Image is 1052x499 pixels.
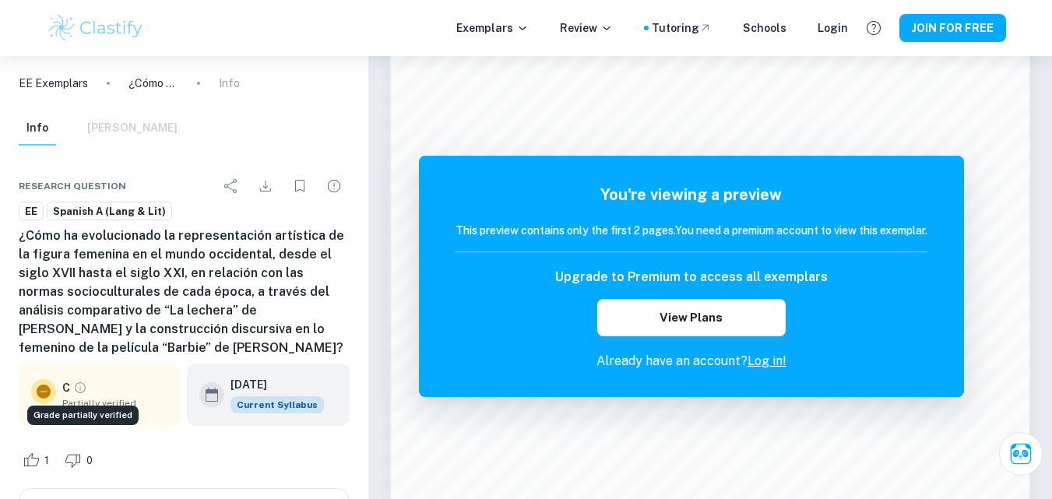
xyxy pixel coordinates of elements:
[899,14,1006,42] button: JOIN FOR FREE
[47,202,172,221] a: Spanish A (Lang & Lit)
[818,19,848,37] a: Login
[19,227,350,357] h6: ¿Cómo ha evolucionado la representación artística de la figura femenina en el mundo occidental, d...
[456,183,927,206] h5: You're viewing a preview
[597,299,786,336] button: View Plans
[78,453,101,469] span: 0
[128,75,178,92] p: ¿Cómo ha evolucionado la representación artística de la figura femenina en el mundo occidental, d...
[230,396,324,413] span: Current Syllabus
[62,379,70,396] p: C
[456,19,529,37] p: Exemplars
[456,222,927,239] h6: This preview contains only the first 2 pages. You need a premium account to view this exemplar.
[318,170,350,202] div: Report issue
[219,75,240,92] p: Info
[743,19,786,37] a: Schools
[999,432,1043,476] button: Ask Clai
[47,12,146,44] img: Clastify logo
[47,204,171,220] span: Spanish A (Lang & Lit)
[748,353,786,368] a: Log in!
[19,111,56,146] button: Info
[230,376,311,393] h6: [DATE]
[555,268,828,286] h6: Upgrade to Premium to access all exemplars
[61,448,101,473] div: Dislike
[284,170,315,202] div: Bookmark
[456,352,927,371] p: Already have an account?
[216,170,247,202] div: Share
[652,19,712,37] a: Tutoring
[19,179,126,193] span: Research question
[250,170,281,202] div: Download
[230,396,324,413] div: This exemplar is based on the current syllabus. Feel free to refer to it for inspiration/ideas wh...
[19,75,88,92] a: EE Exemplars
[73,381,87,395] a: Grade partially verified
[860,15,887,41] button: Help and Feedback
[19,202,44,221] a: EE
[19,204,43,220] span: EE
[560,19,613,37] p: Review
[27,406,139,425] div: Grade partially verified
[36,453,58,469] span: 1
[19,448,58,473] div: Like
